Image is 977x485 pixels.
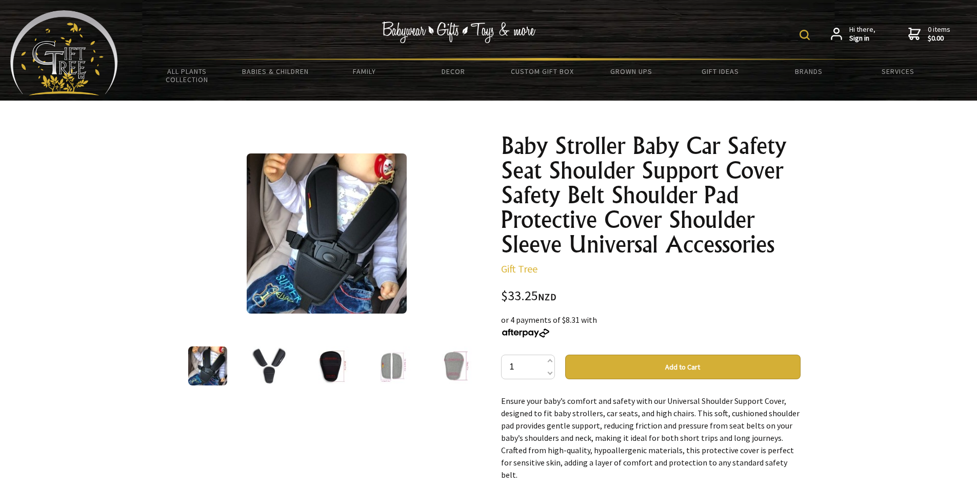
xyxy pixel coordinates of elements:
span: NZD [538,291,556,303]
h1: Baby Stroller Baby Car Safety Seat Shoulder Support Cover Safety Belt Shoulder Pad Protective Cov... [501,133,801,257]
img: Baby Stroller Baby Car Safety Seat Shoulder Support Cover Safety Belt Shoulder Pad Protective Cov... [373,346,412,385]
img: Baby Stroller Baby Car Safety Seat Shoulder Support Cover Safety Belt Shoulder Pad Protective Cov... [311,346,350,385]
div: or 4 payments of $8.31 with [501,314,801,338]
div: $33.25 [501,289,801,303]
img: Babyware - Gifts - Toys and more... [10,10,118,95]
a: Family [320,61,409,82]
a: Decor [409,61,497,82]
img: product search [800,30,810,40]
a: Babies & Children [231,61,320,82]
a: Gift Tree [501,262,537,275]
strong: Sign in [849,34,875,43]
a: Hi there,Sign in [831,25,875,43]
span: 0 items [928,25,950,43]
img: Babywear - Gifts - Toys & more [382,22,536,43]
a: Services [853,61,942,82]
a: Grown Ups [587,61,675,82]
a: 0 items$0.00 [908,25,950,43]
img: Baby Stroller Baby Car Safety Seat Shoulder Support Cover Safety Belt Shoulder Pad Protective Cov... [247,153,407,314]
img: Afterpay [501,328,550,338]
img: Baby Stroller Baby Car Safety Seat Shoulder Support Cover Safety Belt Shoulder Pad Protective Cov... [434,346,473,385]
a: Gift Ideas [675,61,764,82]
img: Baby Stroller Baby Car Safety Seat Shoulder Support Cover Safety Belt Shoulder Pad Protective Cov... [250,346,289,385]
img: Baby Stroller Baby Car Safety Seat Shoulder Support Cover Safety Belt Shoulder Pad Protective Cov... [188,346,227,385]
a: Brands [765,61,853,82]
a: Custom Gift Box [498,61,587,82]
strong: $0.00 [928,34,950,43]
a: All Plants Collection [143,61,231,90]
p: Ensure your baby’s comfort and safety with our Universal Shoulder Support Cover, designed to fit ... [501,395,801,481]
span: Hi there, [849,25,875,43]
button: Add to Cart [565,355,801,379]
